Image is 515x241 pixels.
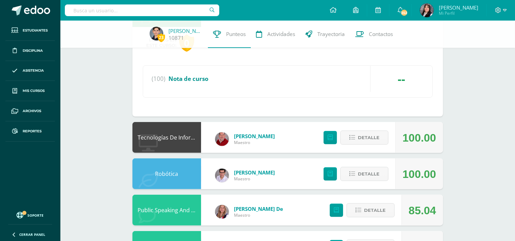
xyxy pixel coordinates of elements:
[5,81,55,101] a: Mis cursos
[371,66,432,92] div: --
[5,101,55,121] a: Archivos
[168,34,184,41] a: 10871
[364,204,386,217] span: Detalle
[215,169,229,182] img: 8a5d366363584dd22e2c747146afc3c4.png
[234,176,275,182] span: Maestro
[369,31,393,38] span: Contactos
[132,158,201,189] div: Robótica
[28,213,44,218] span: Soporte
[340,131,388,145] button: Detalle
[65,4,219,16] input: Busca un usuario...
[234,133,275,140] a: [PERSON_NAME]
[358,168,379,180] span: Detalle
[5,21,55,41] a: Estudiantes
[23,88,45,94] span: Mis cursos
[23,108,41,114] span: Archivos
[23,68,44,73] span: Asistencia
[168,27,203,34] a: [PERSON_NAME]
[251,21,300,48] a: Actividades
[234,169,275,176] a: [PERSON_NAME]
[168,75,208,83] span: Nota de curso
[400,9,408,16] span: 352
[215,205,229,219] img: e41f54dba18193081bec34addd92b81e.png
[402,122,436,153] div: 100.00
[226,31,246,38] span: Punteos
[317,31,345,38] span: Trayectoria
[8,210,52,219] a: Soporte
[402,159,436,190] div: 100.00
[150,27,163,40] img: c3fd8e71a23ee05cb5562d348a424f43.png
[234,212,283,218] span: Maestro
[358,131,379,144] span: Detalle
[350,21,398,48] a: Contactos
[23,28,48,33] span: Estudiantes
[152,66,165,92] span: (100)
[234,140,275,145] span: Maestro
[234,205,283,212] a: [PERSON_NAME] de
[157,33,165,42] span: 23
[23,48,43,53] span: Disciplina
[420,3,434,17] img: 3b45a564b887a0ac9b77d6386e5289b3.png
[215,132,229,146] img: 376c7746482b10c11e82ae485ca64299.png
[132,122,201,153] div: Tecnologías De Información
[267,31,295,38] span: Actividades
[439,10,478,16] span: Mi Perfil
[347,203,395,217] button: Detalle
[208,21,251,48] a: Punteos
[19,232,45,237] span: Cerrar panel
[409,195,436,226] div: 85.04
[300,21,350,48] a: Trayectoria
[5,121,55,142] a: Reportes
[5,61,55,81] a: Asistencia
[439,4,478,11] span: [PERSON_NAME]
[5,41,55,61] a: Disciplina
[132,195,201,226] div: Public Speaking And Debate
[340,167,388,181] button: Detalle
[23,129,42,134] span: Reportes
